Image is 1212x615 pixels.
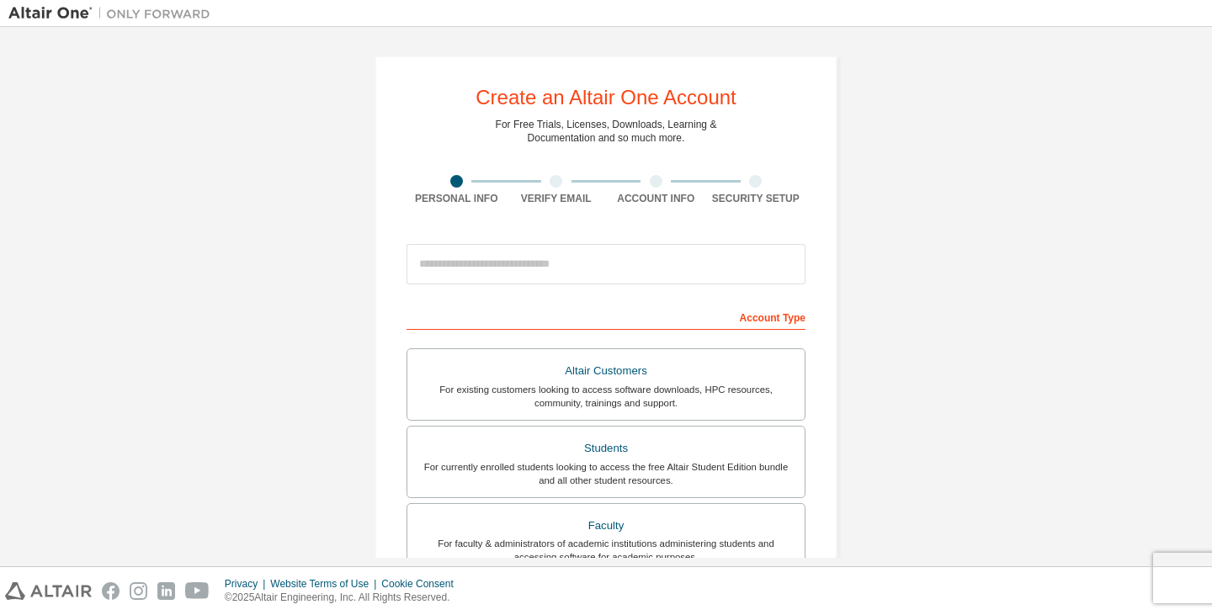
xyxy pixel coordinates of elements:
img: youtube.svg [185,582,210,600]
div: Verify Email [507,192,607,205]
div: For faculty & administrators of academic institutions administering students and accessing softwa... [417,537,795,564]
img: altair_logo.svg [5,582,92,600]
div: Privacy [225,577,270,591]
img: facebook.svg [102,582,120,600]
div: Account Info [606,192,706,205]
div: Account Type [407,303,805,330]
p: © 2025 Altair Engineering, Inc. All Rights Reserved. [225,591,464,605]
div: Website Terms of Use [270,577,381,591]
div: Faculty [417,514,795,538]
div: Cookie Consent [381,577,463,591]
div: For existing customers looking to access software downloads, HPC resources, community, trainings ... [417,383,795,410]
div: Students [417,437,795,460]
img: instagram.svg [130,582,147,600]
img: Altair One [8,5,219,22]
div: Altair Customers [417,359,795,383]
img: linkedin.svg [157,582,175,600]
div: Security Setup [706,192,806,205]
div: Create an Altair One Account [476,87,736,108]
div: Personal Info [407,192,507,205]
div: For Free Trials, Licenses, Downloads, Learning & Documentation and so much more. [496,118,717,145]
div: For currently enrolled students looking to access the free Altair Student Edition bundle and all ... [417,460,795,487]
